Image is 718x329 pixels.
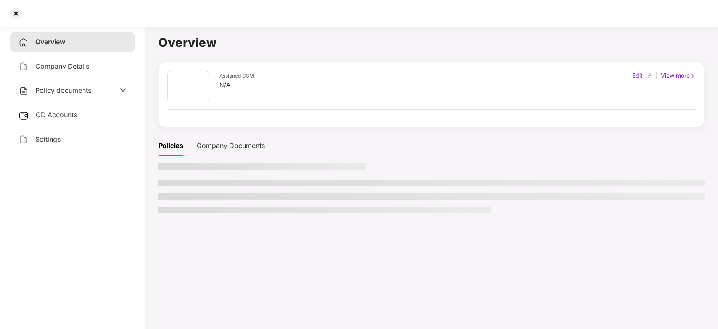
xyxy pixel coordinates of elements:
span: down [120,87,126,94]
span: CD Accounts [36,111,77,119]
span: Settings [35,135,61,143]
img: editIcon [646,73,652,79]
span: Policy documents [35,86,91,94]
div: Company Documents [197,140,265,151]
div: View more [659,71,697,80]
span: Overview [35,38,65,46]
div: Policies [158,140,183,151]
img: svg+xml;base64,PHN2ZyB4bWxucz0iaHR0cDovL3d3dy53My5vcmcvMjAwMC9zdmciIHdpZHRoPSIyNCIgaGVpZ2h0PSIyNC... [19,86,29,96]
img: svg+xml;base64,PHN2ZyB4bWxucz0iaHR0cDovL3d3dy53My5vcmcvMjAwMC9zdmciIHdpZHRoPSIyNCIgaGVpZ2h0PSIyNC... [19,135,29,145]
div: N/A [219,80,254,89]
img: svg+xml;base64,PHN2ZyB4bWxucz0iaHR0cDovL3d3dy53My5vcmcvMjAwMC9zdmciIHdpZHRoPSIyNCIgaGVpZ2h0PSIyNC... [19,62,29,72]
div: Edit [630,71,644,80]
h1: Overview [158,33,705,52]
img: rightIcon [690,73,696,79]
img: svg+xml;base64,PHN2ZyB4bWxucz0iaHR0cDovL3d3dy53My5vcmcvMjAwMC9zdmciIHdpZHRoPSIyNCIgaGVpZ2h0PSIyNC... [19,38,29,48]
span: Company Details [35,62,89,70]
div: Assigned CSM [219,72,254,80]
img: svg+xml;base64,PHN2ZyB3aWR0aD0iMjUiIGhlaWdodD0iMjQiIHZpZXdCb3g9IjAgMCAyNSAyNCIgZmlsbD0ibm9uZSIgeG... [19,111,29,121]
div: | [654,71,659,80]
